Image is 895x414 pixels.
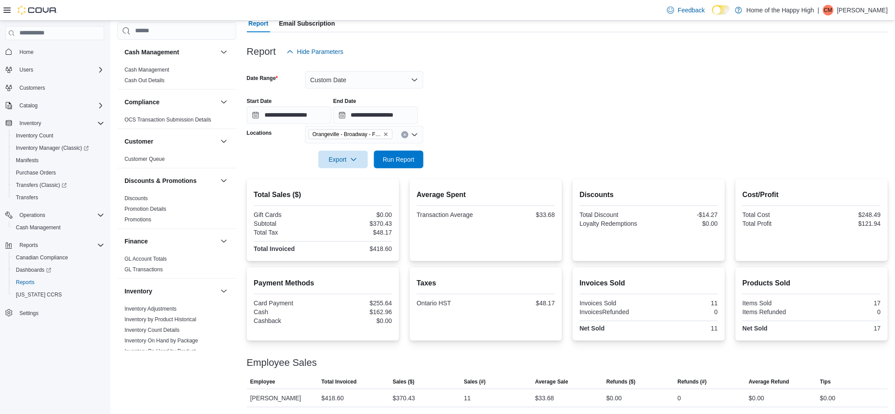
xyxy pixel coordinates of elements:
a: [US_STATE] CCRS [12,289,65,300]
a: GL Account Totals [125,256,167,262]
div: [PERSON_NAME] [247,389,318,407]
div: Transaction Average [417,211,484,218]
div: -$14.27 [650,211,718,218]
a: Cash Management [125,67,169,73]
div: 0 [650,308,718,315]
div: $0.00 [607,393,622,403]
a: Manifests [12,155,42,166]
div: Finance [117,254,236,278]
input: Dark Mode [712,5,731,15]
span: Reports [16,240,104,251]
span: Customer Queue [125,156,165,163]
span: Promotion Details [125,205,166,213]
div: Total Profit [743,220,810,227]
div: Cam Miles [823,5,834,15]
input: Press the down key to open a popover containing a calendar. [333,106,418,124]
button: Customer [125,137,217,146]
span: Average Refund [749,378,789,385]
span: Inventory Adjustments [125,305,177,312]
button: Catalog [16,100,41,111]
a: Transfers [12,192,42,203]
span: Inventory [16,118,104,129]
h3: Report [247,46,276,57]
a: Discounts [125,195,148,201]
div: $0.00 [325,211,392,218]
a: Inventory Count [12,130,57,141]
div: 11 [464,393,471,403]
div: Total Cost [743,211,810,218]
span: Operations [16,210,104,220]
h2: Total Sales ($) [254,190,392,200]
a: Inventory by Product Historical [125,316,196,323]
button: Reports [9,276,108,289]
div: Items Sold [743,300,810,307]
button: Operations [2,209,108,221]
a: Inventory Count Details [125,327,180,333]
span: Total Invoiced [321,378,357,385]
div: $418.60 [325,245,392,252]
h2: Cost/Profit [743,190,881,200]
span: Users [19,66,33,73]
button: Open list of options [411,131,418,138]
div: Total Tax [254,229,321,236]
h2: Average Spent [417,190,555,200]
span: Home [19,49,34,56]
span: Reports [19,242,38,249]
h3: Compliance [125,98,159,106]
div: Discounts & Promotions [117,193,236,228]
span: Promotions [125,216,151,223]
button: Manifests [9,154,108,167]
span: Refunds (#) [678,378,707,385]
span: Settings [16,307,104,318]
span: Reports [12,277,104,288]
span: Users [16,65,104,75]
h2: Invoices Sold [580,278,718,289]
a: Cash Out Details [125,77,165,84]
a: Dashboards [12,265,55,275]
span: Canadian Compliance [16,254,68,261]
span: Manifests [12,155,104,166]
span: Inventory Count Details [125,327,180,334]
div: Customer [117,154,236,168]
span: Orangeville - Broadway - Fire & Flower [313,130,381,139]
div: $248.49 [813,211,881,218]
button: Transfers [9,191,108,204]
div: Subtotal [254,220,321,227]
button: Cash Management [125,48,217,57]
button: Canadian Compliance [9,251,108,264]
span: Tips [820,378,831,385]
button: [US_STATE] CCRS [9,289,108,301]
a: GL Transactions [125,266,163,273]
img: Cova [18,6,57,15]
a: Promotion Details [125,206,166,212]
span: Customers [16,82,104,93]
button: Cash Management [219,47,229,57]
button: Inventory [2,117,108,129]
a: Inventory On Hand by Package [125,338,198,344]
p: | [818,5,819,15]
span: Manifests [16,157,38,164]
span: Inventory Count [16,132,53,139]
span: Feedback [678,6,705,15]
div: $0.00 [749,393,764,403]
button: Catalog [2,99,108,112]
span: GL Account Totals [125,255,167,262]
h3: Customer [125,137,153,146]
div: Compliance [117,114,236,129]
div: $0.00 [650,220,718,227]
span: Inventory On Hand by Package [125,337,198,344]
span: Hide Parameters [297,47,344,56]
p: Home of the Happy High [747,5,814,15]
h2: Payment Methods [254,278,392,289]
span: Inventory Count [12,130,104,141]
a: Canadian Compliance [12,252,72,263]
button: Reports [16,240,42,251]
span: Transfers (Classic) [12,180,104,190]
span: Export [324,151,363,168]
button: Compliance [219,97,229,107]
span: Operations [19,212,45,219]
div: 0 [678,393,681,403]
div: Card Payment [254,300,321,307]
div: $255.64 [325,300,392,307]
